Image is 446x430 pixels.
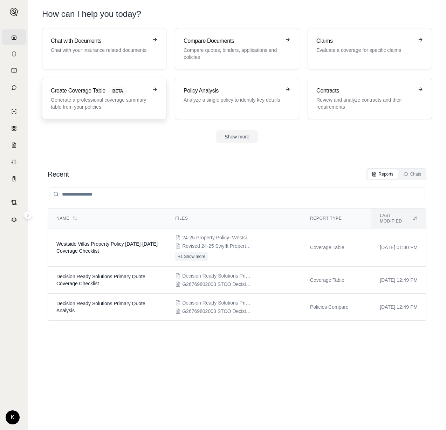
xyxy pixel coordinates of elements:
button: Chats [399,169,425,179]
h3: Compare Documents [184,37,281,45]
a: Coverage Table [2,171,26,186]
span: G26769802003 STCO DecisionR2083882283158AM (1).pdf [182,281,252,288]
span: Decision Ready Solutions Primary Quote (1).pdf [182,272,252,279]
a: ContractsReview and analyze contracts and their requirements [308,78,432,119]
span: Revised 24-25 Swyfft Property Quote - Westside Ren (2).PDF [182,243,252,250]
span: BETA [108,87,127,95]
div: Chats [403,171,421,177]
a: ClaimsEvaluate a coverage for specific claims [308,28,432,69]
span: Decision Ready Solutions Primary Quote Coverage Checklist [56,274,145,286]
p: Compare quotes, binders, applications and policies [184,47,281,61]
a: Claim Coverage [2,137,26,153]
a: Contract Analysis [2,195,26,210]
h3: Create Coverage Table [51,87,148,95]
td: [DATE] 01:30 PM [371,228,426,267]
th: Files [167,209,302,228]
h1: How can I help you today? [42,8,141,20]
img: Expand sidebar [10,8,18,16]
h3: Policy Analysis [184,87,281,95]
a: Policy Comparisons [2,121,26,136]
a: Compare DocumentsCompare quotes, binders, applications and policies [175,28,299,69]
td: [DATE] 12:49 PM [371,294,426,321]
a: Documents Vault [2,46,26,62]
button: Show more [216,130,258,143]
a: Chat [2,80,26,95]
a: Legal Search Engine [2,212,26,227]
span: Westside Villas Property Policy 2024-2025 Coverage Checklist [56,241,158,254]
button: Reports [368,169,398,179]
a: Home [2,29,26,45]
div: Reports [372,171,393,177]
a: Custom Report [2,154,26,170]
a: Policy AnalysisAnalyze a single policy to identify key details [175,78,299,119]
h2: Recent [48,169,69,179]
p: Chat with your insurance related documents [51,47,148,54]
td: [DATE] 12:49 PM [371,267,426,294]
div: K [6,410,20,424]
td: Coverage Table [302,228,371,267]
a: Create Coverage TableBETAGenerate a professional coverage summary table from your policies. [42,78,166,119]
span: Decision Ready Solutions Primary Quote (1).pdf [182,299,252,306]
a: Chat with DocumentsChat with your insurance related documents [42,28,166,69]
span: Decision Ready Solutions Primary Quote Analysis [56,301,145,313]
span: 24-25 Property Policy- Westside Villas- SWCN-00031 (2).PDF [182,234,252,241]
button: Expand sidebar [24,211,32,219]
button: Expand sidebar [7,5,21,19]
h3: Contracts [316,87,413,95]
a: Prompt Library [2,63,26,79]
p: Generate a professional coverage summary table from your policies. [51,96,148,110]
div: Last modified [380,213,418,224]
span: G26769802003 STCO DecisionR2083882283158AM (1).pdf [182,308,252,315]
td: Policies Compare [302,294,371,321]
td: Coverage Table [302,267,371,294]
p: Review and analyze contracts and their requirements [316,96,413,110]
p: Analyze a single policy to identify key details [184,96,281,103]
a: Single Policy [2,104,26,119]
p: Evaluate a coverage for specific claims [316,47,413,54]
h3: Chat with Documents [51,37,148,45]
h3: Claims [316,37,413,45]
div: Name [56,216,158,221]
th: Report Type [302,209,371,228]
button: +1 Show more [175,252,208,261]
